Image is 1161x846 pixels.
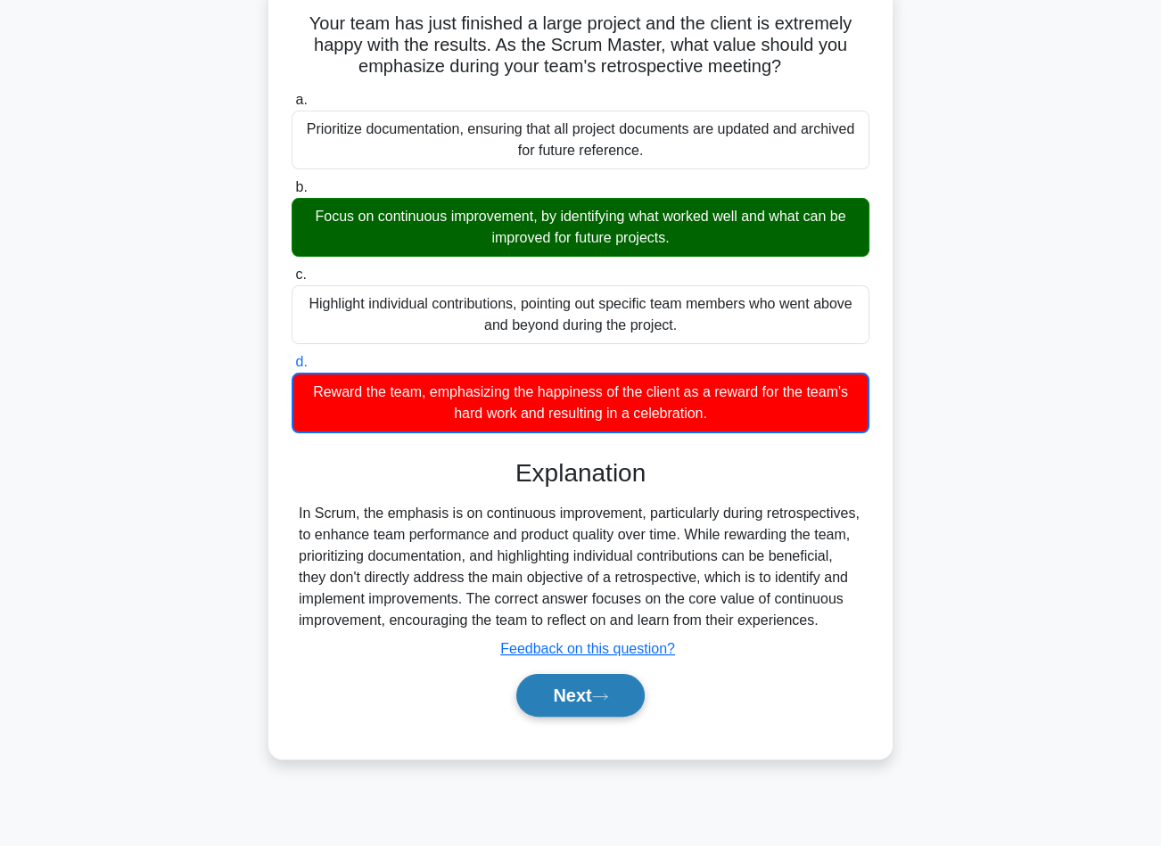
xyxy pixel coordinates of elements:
button: Next [516,674,644,717]
span: b. [295,179,307,194]
span: a. [295,92,307,107]
div: Highlight individual contributions, pointing out specific team members who went above and beyond ... [292,285,869,344]
span: d. [295,354,307,369]
div: Focus on continuous improvement, by identifying what worked well and what can be improved for fut... [292,198,869,257]
a: Feedback on this question? [500,641,675,656]
span: c. [295,267,306,282]
div: In Scrum, the emphasis is on continuous improvement, particularly during retrospectives, to enhan... [299,503,862,631]
h3: Explanation [302,458,859,489]
h5: Your team has just finished a large project and the client is extremely happy with the results. A... [290,12,871,78]
div: Reward the team, emphasizing the happiness of the client as a reward for the team's hard work and... [292,373,869,433]
div: Prioritize documentation, ensuring that all project documents are updated and archived for future... [292,111,869,169]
